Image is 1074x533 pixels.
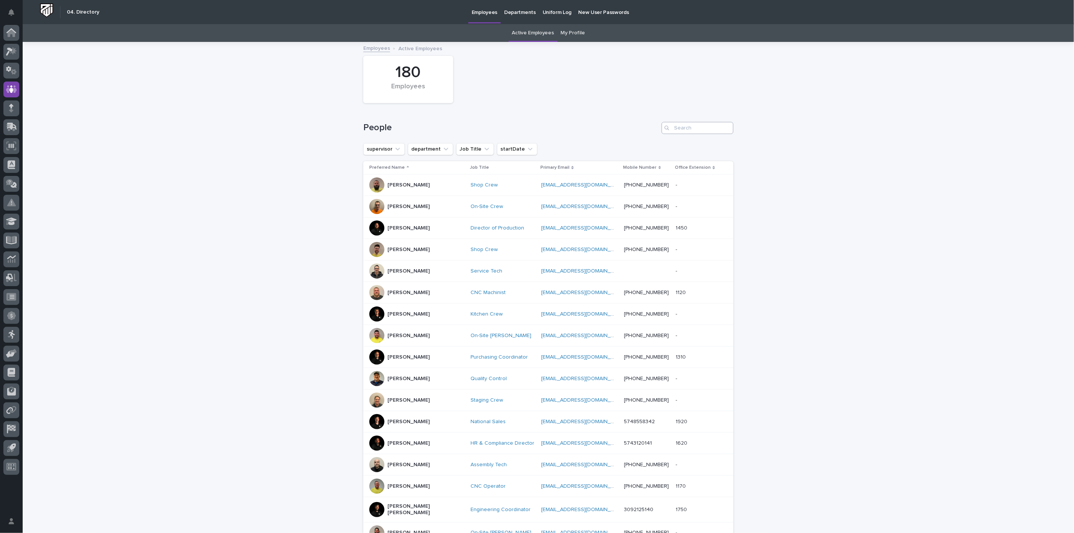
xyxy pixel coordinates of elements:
tr: [PERSON_NAME]CNC Operator [EMAIL_ADDRESS][DOMAIN_NAME] [PHONE_NUMBER]11701170 [363,476,733,497]
a: [PHONE_NUMBER] [624,247,669,252]
a: Director of Production [471,225,524,231]
a: [EMAIL_ADDRESS][DOMAIN_NAME] [541,225,626,231]
a: [PHONE_NUMBER] [624,397,669,403]
p: [PERSON_NAME] [387,419,430,425]
button: Notifications [3,5,19,20]
tr: [PERSON_NAME]Purchasing Coordinator [EMAIL_ADDRESS][DOMAIN_NAME] [PHONE_NUMBER]13101310 [363,347,733,368]
tr: [PERSON_NAME]Staging Crew [EMAIL_ADDRESS][DOMAIN_NAME] [PHONE_NUMBER]-- [363,390,733,411]
a: [EMAIL_ADDRESS][DOMAIN_NAME] [541,290,626,295]
button: supervisor [363,143,405,155]
p: - [676,266,679,274]
input: Search [662,122,733,134]
a: [EMAIL_ADDRESS][DOMAIN_NAME] [541,311,626,317]
p: Job Title [470,163,489,172]
a: [EMAIL_ADDRESS][DOMAIN_NAME] [541,462,626,467]
p: [PERSON_NAME] [387,376,430,382]
tr: [PERSON_NAME]CNC Machinist [EMAIL_ADDRESS][DOMAIN_NAME] [PHONE_NUMBER]11201120 [363,282,733,303]
a: Engineering Coordinator [471,507,531,513]
p: [PERSON_NAME] [387,354,430,360]
p: Mobile Number [623,163,657,172]
div: Notifications [9,9,19,21]
a: Kitchen Crew [471,311,503,317]
a: [PHONE_NUMBER] [624,290,669,295]
p: - [676,245,679,253]
a: [PHONE_NUMBER] [624,204,669,209]
a: [PHONE_NUMBER] [624,311,669,317]
a: [EMAIL_ADDRESS][DOMAIN_NAME] [541,247,626,252]
a: Employees [363,43,390,52]
button: startDate [497,143,537,155]
a: [PHONE_NUMBER] [624,354,669,360]
p: - [676,460,679,468]
p: Preferred Name [369,163,405,172]
p: [PERSON_NAME] [387,203,430,210]
a: [PHONE_NUMBER] [624,462,669,467]
p: Office Extension [675,163,711,172]
p: 1450 [676,223,689,231]
a: Assembly Tech [471,462,507,468]
a: On-Site [PERSON_NAME] [471,333,531,339]
tr: [PERSON_NAME] [PERSON_NAME]Engineering Coordinator [EMAIL_ADDRESS][DOMAIN_NAME] 309212514017501750 [363,497,733,522]
a: Shop Crew [471,246,498,253]
tr: [PERSON_NAME]HR & Compliance Director [EMAIL_ADDRESS][DOMAIN_NAME] 574312014116201620 [363,433,733,454]
a: Quality Control [471,376,507,382]
p: 1310 [676,353,687,360]
p: Active Employees [398,44,442,52]
div: 180 [376,63,440,82]
a: 5748558342 [624,419,655,424]
p: [PERSON_NAME] [387,462,430,468]
a: [PHONE_NUMBER] [624,484,669,489]
a: 3092125140 [624,507,654,512]
p: [PERSON_NAME] [387,268,430,274]
button: department [408,143,453,155]
p: [PERSON_NAME] [387,333,430,339]
p: - [676,180,679,188]
a: On-Site Crew [471,203,503,210]
tr: [PERSON_NAME]Shop Crew [EMAIL_ADDRESS][DOMAIN_NAME] [PHONE_NUMBER]-- [363,174,733,196]
button: Job Title [456,143,494,155]
a: [PHONE_NUMBER] [624,333,669,338]
a: Shop Crew [471,182,498,188]
div: Employees [376,83,440,99]
a: [EMAIL_ADDRESS][DOMAIN_NAME] [541,376,626,381]
tr: [PERSON_NAME]Kitchen Crew [EMAIL_ADDRESS][DOMAIN_NAME] [PHONE_NUMBER]-- [363,303,733,325]
h1: People [363,122,659,133]
p: [PERSON_NAME] [387,246,430,253]
a: [EMAIL_ADDRESS][DOMAIN_NAME] [541,182,626,188]
p: - [676,331,679,339]
p: 1920 [676,417,689,425]
p: Primary Email [540,163,569,172]
p: [PERSON_NAME] [387,311,430,317]
a: Active Employees [512,24,554,42]
a: 5743120141 [624,441,652,446]
p: - [676,396,679,404]
a: [EMAIL_ADDRESS][DOMAIN_NAME] [541,441,626,446]
a: [EMAIL_ADDRESS][DOMAIN_NAME] [541,354,626,360]
h2: 04. Directory [67,9,99,15]
p: [PERSON_NAME] [PERSON_NAME] [387,503,463,516]
tr: [PERSON_NAME]On-Site Crew [EMAIL_ADDRESS][DOMAIN_NAME] [PHONE_NUMBER]-- [363,196,733,217]
p: [PERSON_NAME] [387,225,430,231]
a: My Profile [561,24,585,42]
tr: [PERSON_NAME]Director of Production [EMAIL_ADDRESS][DOMAIN_NAME] [PHONE_NUMBER]14501450 [363,217,733,239]
a: [PHONE_NUMBER] [624,182,669,188]
tr: [PERSON_NAME]Service Tech [EMAIL_ADDRESS][DOMAIN_NAME] -- [363,260,733,282]
p: [PERSON_NAME] [387,483,430,490]
tr: [PERSON_NAME]Shop Crew [EMAIL_ADDRESS][DOMAIN_NAME] [PHONE_NUMBER]-- [363,239,733,260]
p: - [676,374,679,382]
p: [PERSON_NAME] [387,440,430,447]
tr: [PERSON_NAME]On-Site [PERSON_NAME] [EMAIL_ADDRESS][DOMAIN_NAME] [PHONE_NUMBER]-- [363,325,733,347]
p: 1620 [676,439,689,447]
tr: [PERSON_NAME]National Sales [EMAIL_ADDRESS][DOMAIN_NAME] 574855834219201920 [363,411,733,433]
img: Workspace Logo [40,3,54,17]
a: [EMAIL_ADDRESS][DOMAIN_NAME] [541,268,626,274]
a: Staging Crew [471,397,503,404]
p: 1170 [676,482,687,490]
p: 1750 [676,505,688,513]
p: [PERSON_NAME] [387,397,430,404]
p: - [676,202,679,210]
a: [EMAIL_ADDRESS][DOMAIN_NAME] [541,204,626,209]
a: [EMAIL_ADDRESS][DOMAIN_NAME] [541,507,626,512]
a: [EMAIL_ADDRESS][DOMAIN_NAME] [541,484,626,489]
